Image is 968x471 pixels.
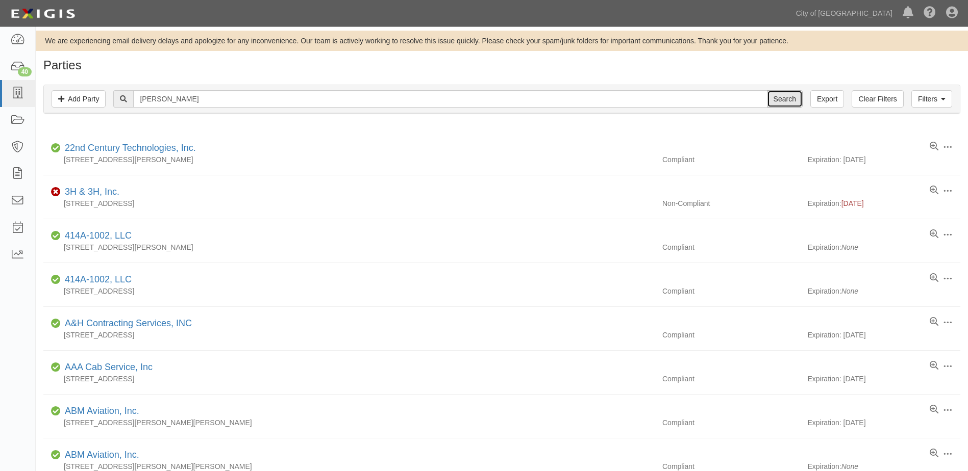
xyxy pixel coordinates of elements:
div: A&H Contracting Services, INC [61,317,192,330]
a: 414A-1002, LLC [65,230,132,241]
a: AAA Cab Service, Inc [65,362,153,372]
a: Filters [911,90,952,108]
a: View results summary [930,229,938,240]
input: Search [767,90,803,108]
a: A&H Contracting Services, INC [65,318,192,328]
i: Compliant [51,232,61,240]
div: We are experiencing email delivery delays and apologize for any inconvenience. Our team is active... [36,36,968,46]
a: View results summary [930,317,938,327]
i: None [841,287,858,295]
a: View results summary [930,142,938,152]
i: Non-Compliant [51,189,61,196]
div: 40 [18,67,32,76]
i: Compliant [51,276,61,283]
i: Compliant [51,408,61,415]
div: Expiration: [DATE] [807,154,960,165]
a: ABM Aviation, Inc. [65,406,139,416]
div: Compliant [655,242,807,252]
div: [STREET_ADDRESS][PERSON_NAME][PERSON_NAME] [43,417,655,428]
img: logo-5460c22ac91f19d4615b14bd174203de0afe785f0fc80cf4dbbc73dc1793850b.png [8,5,78,23]
div: Compliant [655,330,807,340]
div: ABM Aviation, Inc. [61,449,139,462]
a: Export [810,90,844,108]
a: City of [GEOGRAPHIC_DATA] [791,3,898,23]
div: [STREET_ADDRESS] [43,374,655,384]
div: Compliant [655,374,807,384]
a: View results summary [930,273,938,283]
i: Help Center - Complianz [924,7,936,19]
div: Expiration: [DATE] [807,417,960,428]
div: Expiration: [807,242,960,252]
div: 414A-1002, LLC [61,229,132,243]
div: [STREET_ADDRESS][PERSON_NAME] [43,242,655,252]
i: Compliant [51,452,61,459]
a: 414A-1002, LLC [65,274,132,284]
a: ABM Aviation, Inc. [65,450,139,460]
i: None [841,462,858,470]
a: 22nd Century Technologies, Inc. [65,143,196,153]
a: Clear Filters [852,90,903,108]
div: AAA Cab Service, Inc [61,361,153,374]
div: 22nd Century Technologies, Inc. [61,142,196,155]
h1: Parties [43,59,960,72]
div: Compliant [655,286,807,296]
div: Compliant [655,417,807,428]
div: Expiration: [807,198,960,208]
div: ABM Aviation, Inc. [61,405,139,418]
div: [STREET_ADDRESS][PERSON_NAME] [43,154,655,165]
div: [STREET_ADDRESS] [43,330,655,340]
div: [STREET_ADDRESS] [43,198,655,208]
div: Expiration: [DATE] [807,374,960,384]
a: 3H & 3H, Inc. [65,187,119,197]
a: View results summary [930,361,938,371]
i: None [841,243,858,251]
div: Expiration: [DATE] [807,330,960,340]
a: View results summary [930,449,938,459]
div: [STREET_ADDRESS] [43,286,655,296]
a: View results summary [930,405,938,415]
i: Compliant [51,320,61,327]
i: Compliant [51,364,61,371]
div: 3H & 3H, Inc. [61,186,119,199]
input: Search [133,90,767,108]
span: [DATE] [841,199,864,207]
a: View results summary [930,186,938,196]
a: Add Party [52,90,106,108]
div: Expiration: [807,286,960,296]
i: Compliant [51,145,61,152]
div: Non-Compliant [655,198,807,208]
div: Compliant [655,154,807,165]
div: 414A-1002, LLC [61,273,132,286]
